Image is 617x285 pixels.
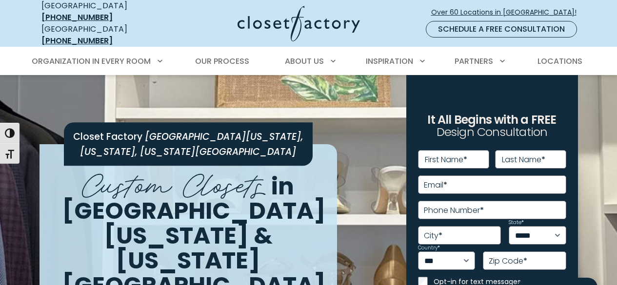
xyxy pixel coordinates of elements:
label: City [424,232,442,240]
span: Over 60 Locations in [GEOGRAPHIC_DATA]! [431,7,584,18]
label: Phone Number [424,207,484,214]
span: About Us [285,56,324,67]
span: [GEOGRAPHIC_DATA][US_STATE], [US_STATE], [US_STATE][GEOGRAPHIC_DATA] [80,130,303,158]
span: Locations [537,56,582,67]
nav: Primary Menu [25,48,593,75]
label: Country [418,246,440,250]
span: Our Process [195,56,249,67]
a: [PHONE_NUMBER] [41,12,113,23]
label: Zip Code [489,257,527,265]
span: Inspiration [366,56,413,67]
span: Organization in Every Room [32,56,151,67]
label: Last Name [502,156,545,164]
a: [PHONE_NUMBER] [41,35,113,46]
a: Over 60 Locations in [GEOGRAPHIC_DATA]! [431,4,585,21]
label: Email [424,181,447,189]
div: [GEOGRAPHIC_DATA] [41,23,161,47]
a: Schedule a Free Consultation [426,21,577,38]
span: Custom Closets [82,160,266,204]
label: State [509,220,524,225]
label: First Name [425,156,467,164]
span: Design Consultation [437,124,548,140]
img: Closet Factory Logo [238,6,360,41]
span: It All Begins with a FREE [427,112,556,128]
span: Closet Factory [73,130,142,143]
span: Partners [455,56,493,67]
